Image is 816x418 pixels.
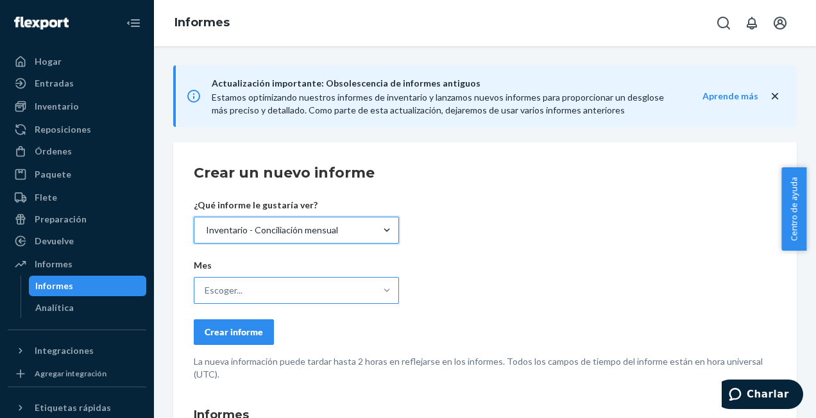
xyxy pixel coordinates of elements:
[739,10,765,36] button: Notificaciones abiertas
[35,401,111,414] div: Etiquetas rápidas
[781,167,806,251] button: Centro de ayuda
[35,168,71,181] div: Paquete
[8,119,146,140] a: Reposiciones
[8,209,146,230] a: Preparación
[35,123,91,136] div: Reposiciones
[35,344,94,357] div: Integraciones
[206,224,338,237] div: Inventario - Conciliación mensual
[35,77,74,90] div: Entradas
[35,235,74,247] div: Devuelve
[205,326,263,339] div: Crear informe
[194,199,399,212] p: ¿Qué informe le gustaría ver?
[121,10,146,36] button: Cerrar navegación
[8,51,146,72] a: Hogar
[212,76,677,91] span: Actualización importante: Obsolescencia de informes antiguos
[8,340,146,361] button: Integraciones
[35,213,87,226] div: Preparación
[711,10,736,36] button: Abrir cuadro de búsqueda
[194,259,399,272] p: Mes
[194,355,776,381] p: La nueva información puede tardar hasta 2 horas en reflejarse en los informes. Todos los campos d...
[164,4,240,42] ol: pan rallado
[174,15,230,29] a: Informes
[8,141,146,162] a: Órdenes
[35,368,106,379] div: Agregar integración
[212,92,664,115] span: Estamos optimizando nuestros informes de inventario y lanzamos nuevos informes para proporcionar ...
[677,90,758,103] button: Aprende más
[767,10,793,36] button: Abrir menú de cuenta
[14,17,69,29] img: Logotipo de Flexport
[8,73,146,94] a: Entradas
[35,258,72,271] div: Informes
[194,163,776,183] h2: Crear un nuevo informe
[722,380,803,412] iframe: Abre un widget desde donde se puede chatear con uno de los agentes
[8,254,146,274] a: Informes
[8,187,146,208] a: Flete
[8,366,146,381] a: Agregar integración
[8,231,146,251] a: Devuelve
[29,297,147,318] a: Analítica
[205,284,242,297] div: Escoger...
[35,280,73,292] div: Informes
[35,55,62,68] div: Hogar
[8,164,146,185] a: Paquete
[194,319,274,345] button: Crear informe
[35,100,79,113] div: Inventario
[35,191,57,204] div: Flete
[8,397,146,418] button: Etiquetas rápidas
[8,96,146,117] a: Inventario
[769,90,781,103] button: cerrar
[29,276,147,296] a: Informes
[35,301,74,314] div: Analítica
[35,145,72,158] div: Órdenes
